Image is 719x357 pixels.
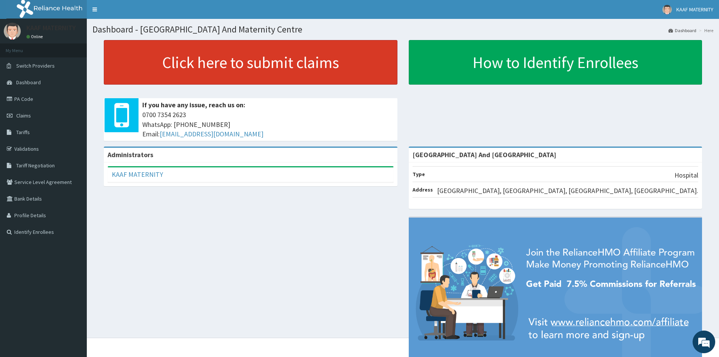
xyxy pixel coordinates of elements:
[697,27,713,34] li: Here
[14,38,31,57] img: d_794563401_company_1708531726252_794563401
[16,62,55,69] span: Switch Providers
[104,40,397,85] a: Click here to submit claims
[39,42,127,52] div: Chat with us now
[142,100,245,109] b: If you have any issue, reach us on:
[16,79,41,86] span: Dashboard
[124,4,142,22] div: Minimize live chat window
[437,186,698,196] p: [GEOGRAPHIC_DATA], [GEOGRAPHIC_DATA], [GEOGRAPHIC_DATA], [GEOGRAPHIC_DATA].
[16,129,30,136] span: Tariffs
[16,162,55,169] span: Tariff Negotiation
[413,171,425,178] b: Type
[668,27,696,34] a: Dashboard
[44,95,104,172] span: We're online!
[676,6,713,13] span: KAAF MATERNITY
[26,25,76,31] p: KAAF MATERNITY
[413,186,433,193] b: Address
[108,150,153,159] b: Administrators
[26,34,45,39] a: Online
[413,150,556,159] strong: [GEOGRAPHIC_DATA] And [GEOGRAPHIC_DATA]
[662,5,672,14] img: User Image
[4,206,144,233] textarea: Type your message and hit 'Enter'
[4,23,21,40] img: User Image
[160,130,263,138] a: [EMAIL_ADDRESS][DOMAIN_NAME]
[16,112,31,119] span: Claims
[92,25,713,34] h1: Dashboard - [GEOGRAPHIC_DATA] And Maternity Centre
[112,170,163,179] a: KAAF MATERNITY
[674,170,698,180] p: Hospital
[409,40,702,85] a: How to Identify Enrollees
[142,110,394,139] span: 0700 7354 2623 WhatsApp: [PHONE_NUMBER] Email:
